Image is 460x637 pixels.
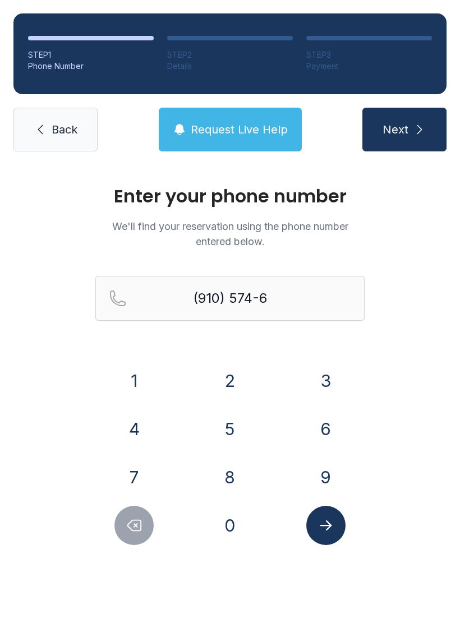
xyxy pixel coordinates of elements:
button: 0 [210,506,250,545]
div: Phone Number [28,61,154,72]
button: 3 [306,361,346,400]
h1: Enter your phone number [95,187,365,205]
button: 1 [114,361,154,400]
div: STEP 1 [28,49,154,61]
button: 2 [210,361,250,400]
button: 4 [114,409,154,449]
button: 8 [210,458,250,497]
button: 7 [114,458,154,497]
button: Submit lookup form [306,506,346,545]
span: Back [52,122,77,137]
span: Request Live Help [191,122,288,137]
div: Payment [306,61,432,72]
div: STEP 3 [306,49,432,61]
button: 5 [210,409,250,449]
button: 6 [306,409,346,449]
input: Reservation phone number [95,276,365,321]
button: 9 [306,458,346,497]
span: Next [383,122,408,137]
div: Details [167,61,293,72]
button: Delete number [114,506,154,545]
p: We'll find your reservation using the phone number entered below. [95,219,365,249]
div: STEP 2 [167,49,293,61]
